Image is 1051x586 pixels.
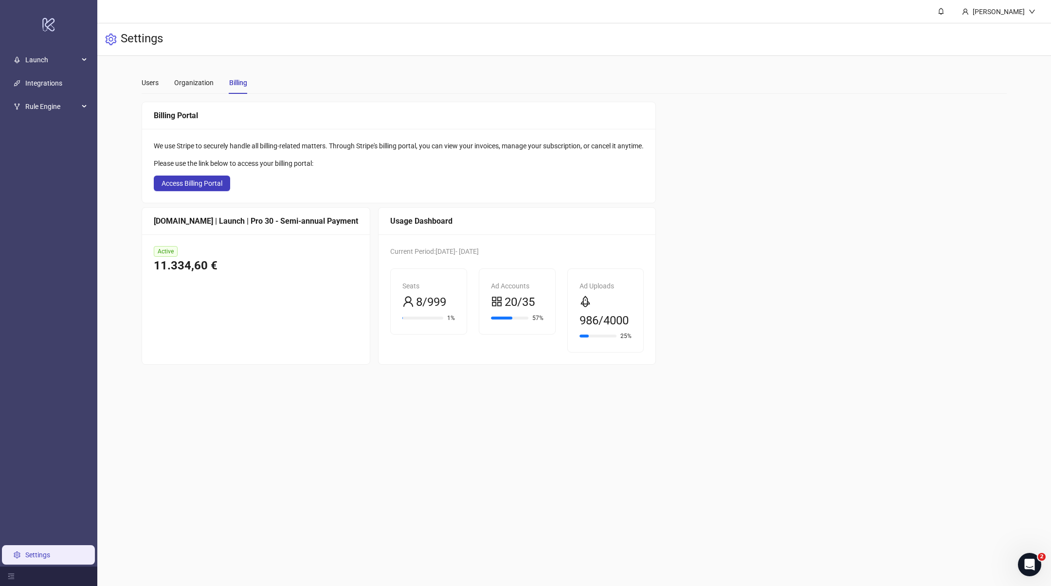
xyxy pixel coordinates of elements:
[580,281,632,291] div: Ad Uploads
[14,56,20,63] span: rocket
[390,248,479,255] span: Current Period: [DATE] - [DATE]
[1018,553,1041,576] iframe: Intercom live chat
[105,34,117,45] span: setting
[505,293,535,312] span: 20/35
[402,296,414,307] span: user
[620,333,632,339] span: 25%
[491,281,544,291] div: Ad Accounts
[25,79,62,87] a: Integrations
[154,215,358,227] div: [DOMAIN_NAME] | Launch | Pro 30 - Semi-annual Payment
[154,141,644,151] div: We use Stripe to securely handle all billing-related matters. Through Stripe's billing portal, yo...
[938,8,944,15] span: bell
[154,176,230,191] button: Access Billing Portal
[162,179,222,187] span: Access Billing Portal
[580,312,629,330] span: 986/4000
[25,50,79,70] span: Launch
[962,8,969,15] span: user
[142,77,159,88] div: Users
[25,551,50,559] a: Settings
[580,296,591,307] span: rocket
[969,6,1029,17] div: [PERSON_NAME]
[121,31,163,48] h3: Settings
[1029,8,1035,15] span: down
[25,97,79,116] span: Rule Engine
[14,103,20,110] span: fork
[491,296,503,307] span: appstore
[154,158,644,169] div: Please use the link below to access your billing portal:
[229,77,247,88] div: Billing
[416,293,446,312] span: 8/999
[154,257,358,275] div: 11.334,60 €
[174,77,214,88] div: Organization
[1038,553,1046,561] span: 2
[8,573,15,580] span: menu-fold
[390,215,644,227] div: Usage Dashboard
[447,315,455,321] span: 1%
[532,315,544,321] span: 57%
[154,109,644,122] div: Billing Portal
[402,281,455,291] div: Seats
[154,246,178,257] span: Active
